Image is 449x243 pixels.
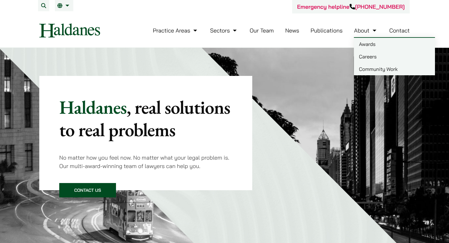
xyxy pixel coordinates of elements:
[311,27,343,34] a: Publications
[354,63,435,75] a: Community Work
[153,27,199,34] a: Practice Areas
[59,183,116,197] a: Contact Us
[250,27,274,34] a: Our Team
[354,38,435,50] a: Awards
[59,96,232,141] p: Haldanes
[59,153,232,170] p: No matter how you feel now. No matter what your legal problem is. Our multi-award-winning team of...
[59,95,230,142] mark: , real solutions to real problems
[389,27,410,34] a: Contact
[354,50,435,63] a: Careers
[57,3,71,8] a: EN
[297,3,405,10] a: Emergency helpline[PHONE_NUMBER]
[210,27,238,34] a: Sectors
[39,23,100,37] img: Logo of Haldanes
[354,27,378,34] a: About
[285,27,299,34] a: News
